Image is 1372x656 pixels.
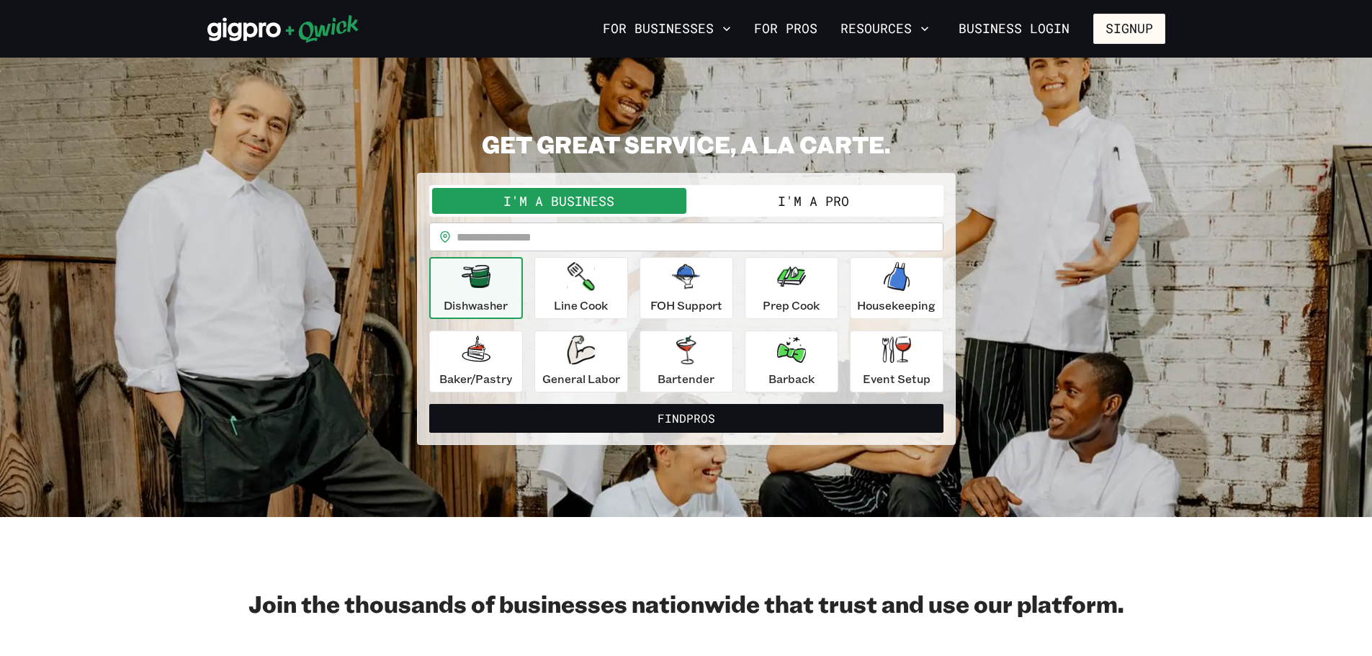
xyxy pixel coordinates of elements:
button: I'm a Pro [686,188,941,214]
button: Bartender [640,331,733,392]
p: General Labor [542,370,620,387]
button: I'm a Business [432,188,686,214]
p: FOH Support [650,297,722,314]
p: Event Setup [863,370,931,387]
button: Housekeeping [850,257,943,319]
p: Housekeeping [857,297,936,314]
button: Line Cook [534,257,628,319]
p: Baker/Pastry [439,370,512,387]
button: General Labor [534,331,628,392]
p: Prep Cook [763,297,820,314]
button: Barback [745,331,838,392]
button: Dishwasher [429,257,523,319]
button: Baker/Pastry [429,331,523,392]
button: Prep Cook [745,257,838,319]
button: Signup [1093,14,1165,44]
p: Dishwasher [444,297,508,314]
button: Resources [835,17,935,41]
button: For Businesses [597,17,737,41]
a: For Pros [748,17,823,41]
p: Line Cook [554,297,608,314]
button: FOH Support [640,257,733,319]
a: Business Login [946,14,1082,44]
h2: GET GREAT SERVICE, A LA CARTE. [417,130,956,158]
button: FindPros [429,404,943,433]
p: Barback [768,370,815,387]
p: Bartender [658,370,714,387]
h2: Join the thousands of businesses nationwide that trust and use our platform. [207,589,1165,618]
button: Event Setup [850,331,943,392]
